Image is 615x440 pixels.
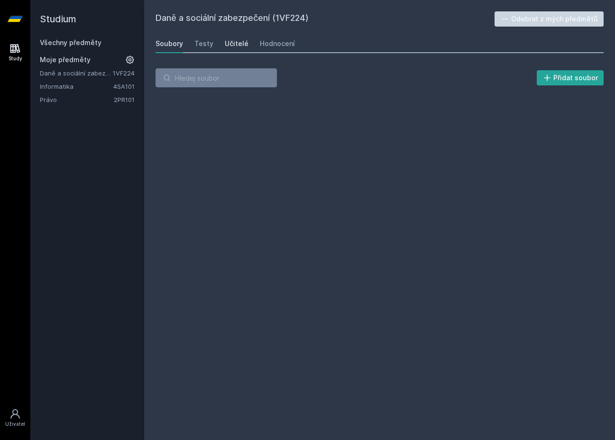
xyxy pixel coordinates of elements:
[5,421,25,428] div: Uživatel
[40,95,114,104] a: Právo
[537,70,604,85] button: Přidat soubor
[495,11,604,27] button: Odebrat z mých předmětů
[2,38,28,67] a: Study
[194,39,213,48] div: Testy
[113,69,135,77] a: 1VF224
[156,39,183,48] div: Soubory
[113,83,135,90] a: 4SA101
[194,34,213,53] a: Testy
[260,39,295,48] div: Hodnocení
[40,68,113,78] a: Daně a sociální zabezpečení
[156,11,495,27] h2: Daně a sociální zabezpečení (1VF224)
[40,55,91,65] span: Moje předměty
[156,68,277,87] input: Hledej soubor
[114,96,135,103] a: 2PR101
[225,34,248,53] a: Učitelé
[260,34,295,53] a: Hodnocení
[40,82,113,91] a: Informatika
[9,55,22,62] div: Study
[156,34,183,53] a: Soubory
[40,38,101,47] a: Všechny předměty
[2,403,28,432] a: Uživatel
[225,39,248,48] div: Učitelé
